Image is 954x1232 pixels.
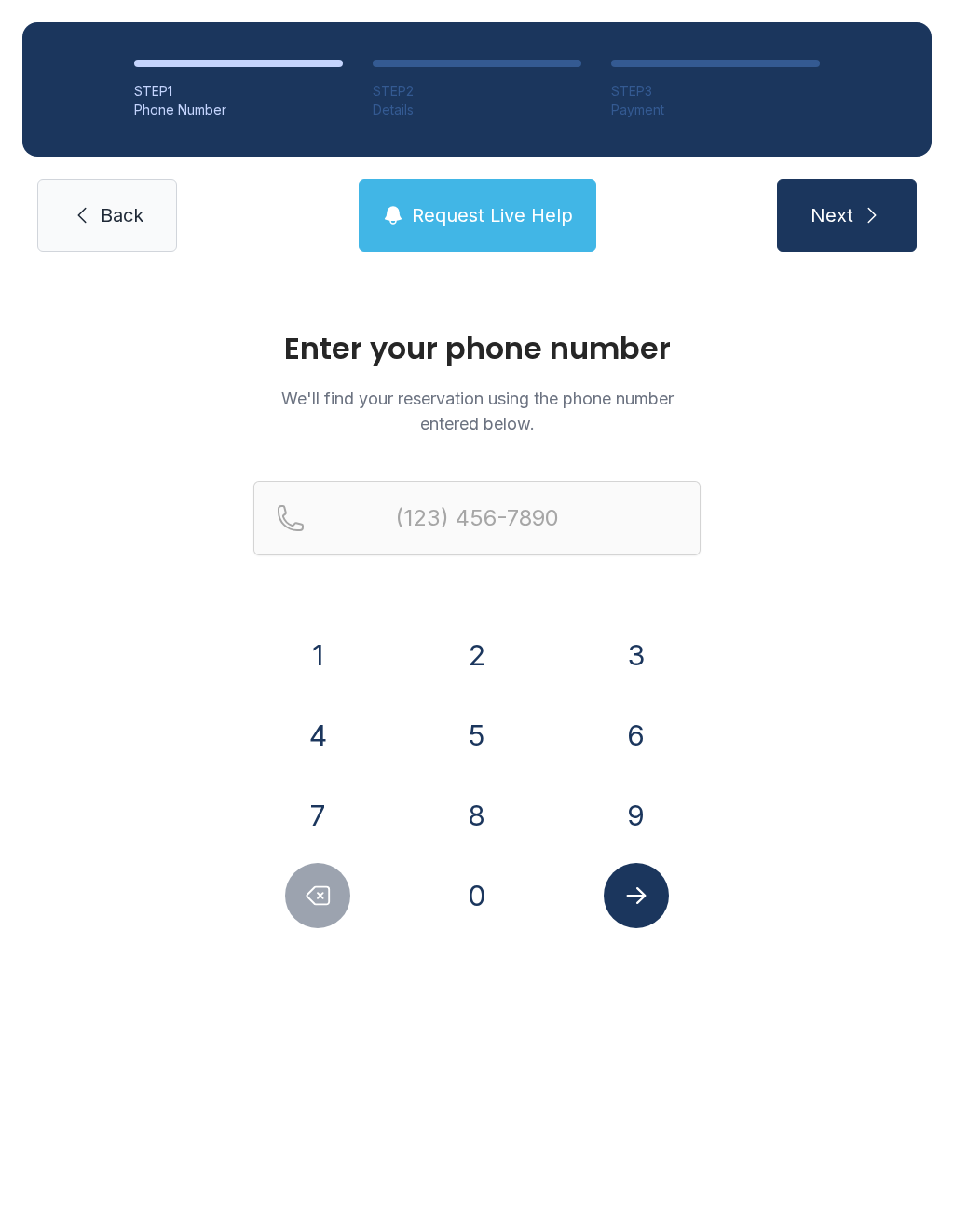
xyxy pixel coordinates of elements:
[604,703,669,768] button: 6
[611,101,820,119] div: Payment
[253,481,701,555] input: Reservation phone number
[373,101,581,119] div: Details
[604,623,669,688] button: 3
[285,623,350,688] button: 1
[285,783,350,848] button: 7
[811,202,853,228] span: Next
[604,783,669,848] button: 9
[444,623,510,688] button: 2
[444,863,510,928] button: 0
[253,386,701,436] p: We'll find your reservation using the phone number entered below.
[604,863,669,928] button: Submit lookup form
[101,202,143,228] span: Back
[285,703,350,768] button: 4
[253,334,701,363] h1: Enter your phone number
[611,82,820,101] div: STEP 3
[444,703,510,768] button: 5
[134,82,343,101] div: STEP 1
[444,783,510,848] button: 8
[134,101,343,119] div: Phone Number
[412,202,573,228] span: Request Live Help
[285,863,350,928] button: Delete number
[373,82,581,101] div: STEP 2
